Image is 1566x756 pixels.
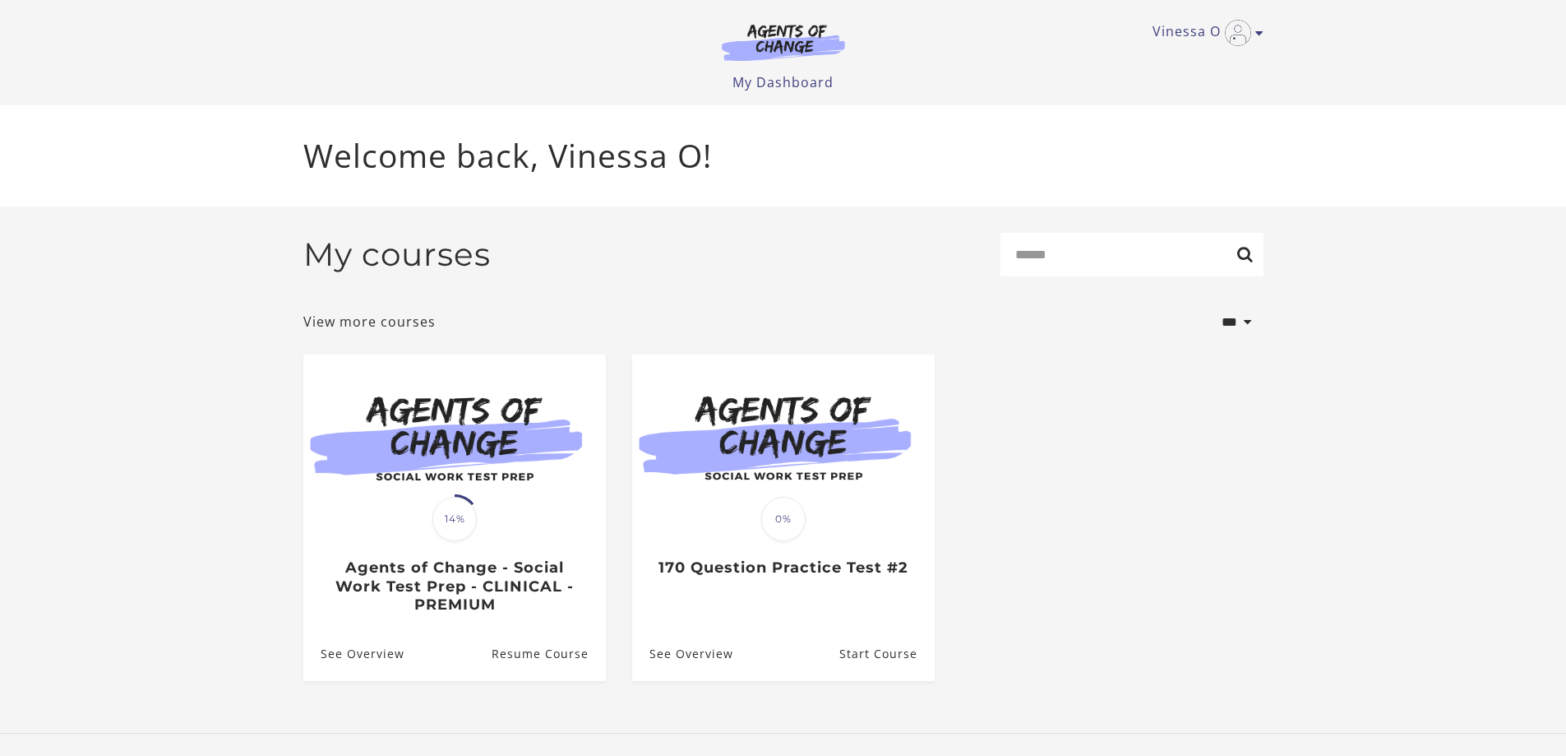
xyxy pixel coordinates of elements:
[649,559,917,577] h3: 170 Question Practice Test #2
[732,73,834,91] a: My Dashboard
[838,627,934,680] a: 170 Question Practice Test #2: Resume Course
[303,235,491,274] h2: My courses
[1153,20,1255,46] a: Toggle menu
[303,312,436,332] a: View more courses
[303,627,404,680] a: Agents of Change - Social Work Test Prep - CLINICAL - PREMIUM: See Overview
[303,132,1263,180] p: Welcome back, Vinessa O!
[321,559,588,615] h3: Agents of Change - Social Work Test Prep - CLINICAL - PREMIUM
[432,497,477,541] span: 14%
[632,627,733,680] a: 170 Question Practice Test #2: See Overview
[704,23,862,61] img: Agents of Change Logo
[491,627,605,680] a: Agents of Change - Social Work Test Prep - CLINICAL - PREMIUM: Resume Course
[761,497,806,541] span: 0%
